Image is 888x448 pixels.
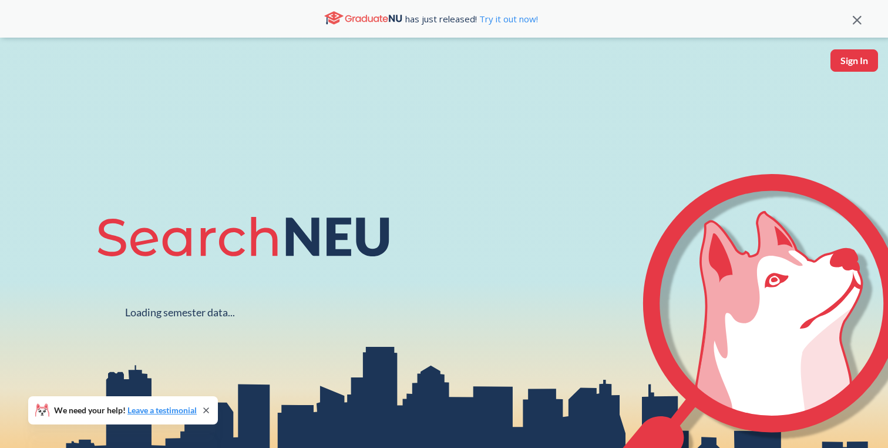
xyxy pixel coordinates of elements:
a: Leave a testimonial [127,405,197,415]
button: Sign In [830,49,878,72]
a: Try it out now! [477,13,538,25]
div: Loading semester data... [125,306,235,319]
img: sandbox logo [12,49,39,85]
span: has just released! [405,12,538,25]
a: sandbox logo [12,49,39,89]
span: We need your help! [54,406,197,414]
